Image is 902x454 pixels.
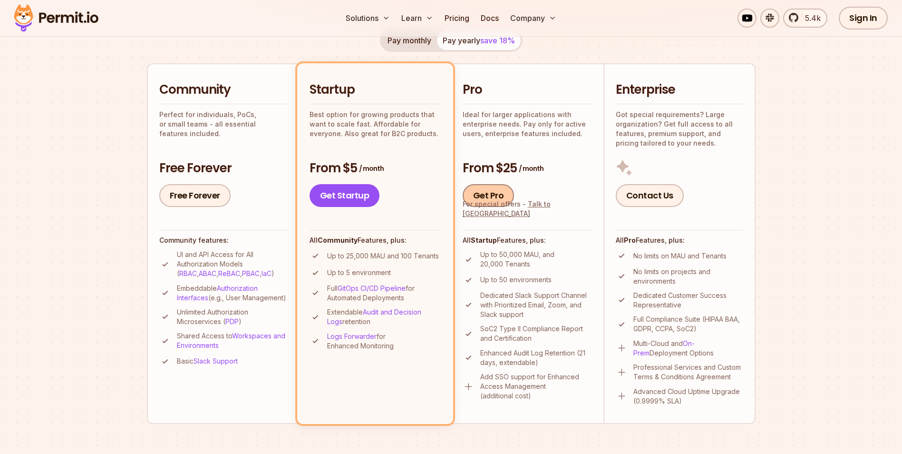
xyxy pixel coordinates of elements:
[177,284,258,302] a: Authorization Interfaces
[327,284,441,303] p: Full for Automated Deployments
[463,236,592,245] h4: All Features, plus:
[179,269,197,277] a: RBAC
[480,348,592,367] p: Enhanced Audit Log Retention (21 days, extendable)
[799,12,821,24] span: 5.4k
[633,339,695,357] a: On-Prem
[310,110,441,138] p: Best option for growing products that want to scale fast. Affordable for everyone. Also great for...
[327,308,421,326] a: Audit and Decision Logs
[616,236,743,245] h4: All Features, plus:
[624,236,636,244] strong: Pro
[177,307,288,326] p: Unlimited Authorization Microservices ( )
[327,332,377,340] a: Logs Forwarder
[327,268,391,277] p: Up to 5 environment
[327,332,441,351] p: for Enhanced Monitoring
[463,160,592,177] h3: From $25
[310,184,380,207] a: Get Startup
[480,324,592,343] p: SoC2 Type II Compliance Report and Certification
[177,331,288,350] p: Shared Access to
[633,315,743,334] p: Full Compliance Suite (HIPAA BAA, GDPR, CCPA, SoC2)
[327,307,441,326] p: Extendable retention
[783,9,827,28] a: 5.4k
[159,81,288,99] h2: Community
[480,291,592,319] p: Dedicated Slack Support Channel with Prioritized Email, Zoom, and Slack support
[159,110,288,138] p: Perfect for individuals, PoCs, or small teams - all essential features included.
[477,9,503,28] a: Docs
[327,251,439,261] p: Up to 25,000 MAU and 100 Tenants
[159,160,288,177] h3: Free Forever
[506,9,560,28] button: Company
[463,199,592,218] div: For special offers -
[199,269,216,277] a: ABAC
[633,251,727,261] p: No limits on MAU and Tenants
[616,81,743,99] h2: Enterprise
[839,7,888,30] a: Sign In
[318,236,358,244] strong: Community
[159,236,288,245] h4: Community features:
[633,291,743,310] p: Dedicated Customer Success Representative
[471,236,497,244] strong: Startup
[633,339,743,358] p: Multi-Cloud and Deployment Options
[463,81,592,99] h2: Pro
[633,387,743,406] p: Advanced Cloud Uptime Upgrade (0.9999% SLA)
[177,250,288,278] p: UI and API Access for All Authorization Models ( , , , , )
[616,184,684,207] a: Contact Us
[310,81,441,99] h2: Startup
[262,269,272,277] a: IaC
[441,9,473,28] a: Pricing
[616,110,743,148] p: Got special requirements? Large organization? Get full access to all features, premium support, a...
[338,284,406,292] a: GitOps CI/CD Pipeline
[633,363,743,382] p: Professional Services and Custom Terms & Conditions Agreement
[225,317,239,326] a: PDP
[342,9,394,28] button: Solutions
[10,2,103,34] img: Permit logo
[177,284,288,303] p: Embeddable (e.g., User Management)
[242,269,260,277] a: PBAC
[218,269,240,277] a: ReBAC
[310,160,441,177] h3: From $5
[480,250,592,269] p: Up to 50,000 MAU, and 20,000 Tenants
[398,9,437,28] button: Learn
[463,110,592,138] p: Ideal for larger applications with enterprise needs. Pay only for active users, enterprise featur...
[519,164,543,173] span: / month
[480,275,552,285] p: Up to 50 environments
[310,236,441,245] h4: All Features, plus:
[382,31,437,50] button: Pay monthly
[159,184,231,207] a: Free Forever
[194,357,238,365] a: Slack Support
[359,164,384,173] span: / month
[633,267,743,286] p: No limits on projects and environments
[480,372,592,401] p: Add SSO support for Enhanced Access Management (additional cost)
[463,184,514,207] a: Get Pro
[177,356,238,366] p: Basic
